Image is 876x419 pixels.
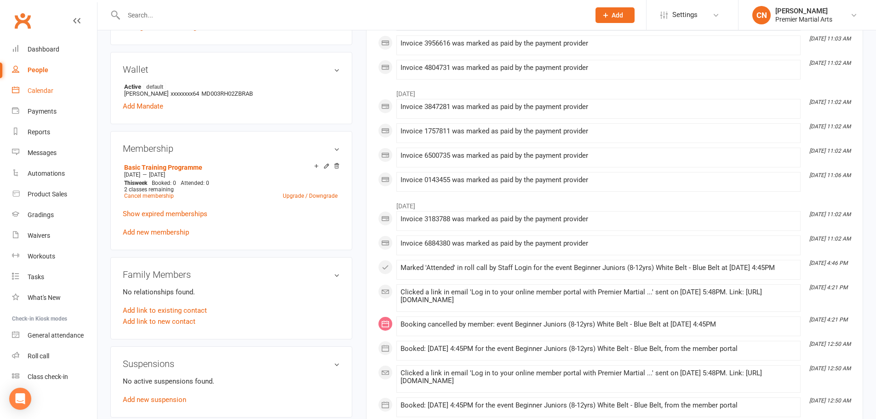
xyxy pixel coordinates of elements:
span: default [143,83,166,90]
li: [DATE] [378,196,851,211]
div: Invoice 3847281 was marked as paid by the payment provider [401,103,796,111]
div: What's New [28,294,61,301]
i: [DATE] 11:03 AM [809,35,851,42]
span: [DATE] [124,172,140,178]
a: Upgrade / Downgrade [283,193,338,199]
div: Booked: [DATE] 4:45PM for the event Beginner Juniors (8-12yrs) White Belt - Blue Belt, from the m... [401,402,796,409]
i: [DATE] 11:02 AM [809,60,851,66]
span: Settings [672,5,698,25]
div: Open Intercom Messenger [9,388,31,410]
div: Payments [28,108,57,115]
div: Waivers [28,232,50,239]
i: [DATE] 11:06 AM [809,172,851,178]
a: Clubworx [11,9,34,32]
p: No relationships found. [123,287,340,298]
div: Invoice 6500735 was marked as paid by the payment provider [401,152,796,160]
h3: Suspensions [123,359,340,369]
a: Add new suspension [123,396,186,404]
a: Messages [12,143,97,163]
a: Payments [12,101,97,122]
div: Tasks [28,273,44,281]
div: Calendar [28,87,53,94]
a: People [12,60,97,80]
a: Tasks [12,267,97,287]
i: [DATE] 4:46 PM [809,260,847,266]
li: [DATE] [378,84,851,99]
div: Premier Martial Arts [775,15,832,23]
div: Workouts [28,253,55,260]
div: Marked 'Attended' in roll call by Staff Login for the event Beginner Juniors (8-12yrs) White Belt... [401,264,796,272]
i: [DATE] 11:02 AM [809,148,851,154]
div: Invoice 0143455 was marked as paid by the payment provider [401,176,796,184]
strong: Active [124,83,335,90]
div: Invoice 6884380 was marked as paid by the payment provider [401,240,796,247]
a: Add link to new contact [123,316,195,327]
div: Invoice 1757811 was marked as paid by the payment provider [401,127,796,135]
h3: Family Members [123,270,340,280]
i: [DATE] 12:50 AM [809,397,851,404]
i: [DATE] 11:02 AM [809,211,851,218]
a: Class kiosk mode [12,367,97,387]
button: Add [595,7,635,23]
a: Add new membership [123,228,189,236]
div: [PERSON_NAME] [775,7,832,15]
div: — [122,171,340,178]
div: Automations [28,170,65,177]
div: Invoice 3183788 was marked as paid by the payment provider [401,215,796,223]
div: Clicked a link in email 'Log in to your online member portal with Premier Martial ...' sent on [D... [401,369,796,385]
span: MD003RH02ZBRAB [201,90,253,97]
a: Show expired memberships [123,210,207,218]
span: This [124,180,135,186]
span: xxxxxxxx64 [171,90,199,97]
a: What's New [12,287,97,308]
div: Booked: [DATE] 4:45PM for the event Beginner Juniors (8-12yrs) White Belt - Blue Belt, from the m... [401,345,796,353]
a: Reports [12,122,97,143]
a: Add link to existing contact [123,305,207,316]
a: Gradings [12,205,97,225]
span: [DATE] [149,172,165,178]
div: Clicked a link in email 'Log in to your online member portal with Premier Martial ...' sent on [D... [401,288,796,304]
div: Dashboard [28,46,59,53]
p: No active suspensions found. [123,376,340,387]
i: [DATE] 12:50 AM [809,341,851,347]
a: Workouts [12,246,97,267]
div: Gradings [28,211,54,218]
i: [DATE] 11:02 AM [809,123,851,130]
i: [DATE] 4:21 PM [809,284,847,291]
a: Product Sales [12,184,97,205]
a: Add Mandate [123,101,163,112]
i: [DATE] 11:02 AM [809,235,851,242]
i: [DATE] 4:21 PM [809,316,847,323]
li: [PERSON_NAME] [123,81,340,98]
a: Cancel membership [124,193,174,199]
div: People [28,66,48,74]
a: Calendar [12,80,97,101]
i: [DATE] 11:02 AM [809,99,851,105]
div: Booking cancelled by member: event Beginner Juniors (8-12yrs) White Belt - Blue Belt at [DATE] 4:... [401,321,796,328]
a: Waivers [12,225,97,246]
h3: Membership [123,143,340,154]
a: Automations [12,163,97,184]
div: CN [752,6,771,24]
div: Roll call [28,352,49,360]
span: Add [612,11,623,19]
a: Basic Training Programme [124,164,202,171]
input: Search... [121,9,584,22]
div: Invoice 4804731 was marked as paid by the payment provider [401,64,796,72]
a: Dashboard [12,39,97,60]
a: General attendance kiosk mode [12,325,97,346]
div: General attendance [28,332,84,339]
div: Invoice 3956616 was marked as paid by the payment provider [401,40,796,47]
a: Roll call [12,346,97,367]
i: [DATE] 12:50 AM [809,365,851,372]
span: Attended: 0 [181,180,209,186]
div: Product Sales [28,190,67,198]
span: 2 classes remaining [124,186,174,193]
h3: Wallet [123,64,340,75]
div: Messages [28,149,57,156]
div: Reports [28,128,50,136]
div: week [122,180,149,186]
div: Class check-in [28,373,68,380]
span: Booked: 0 [152,180,176,186]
